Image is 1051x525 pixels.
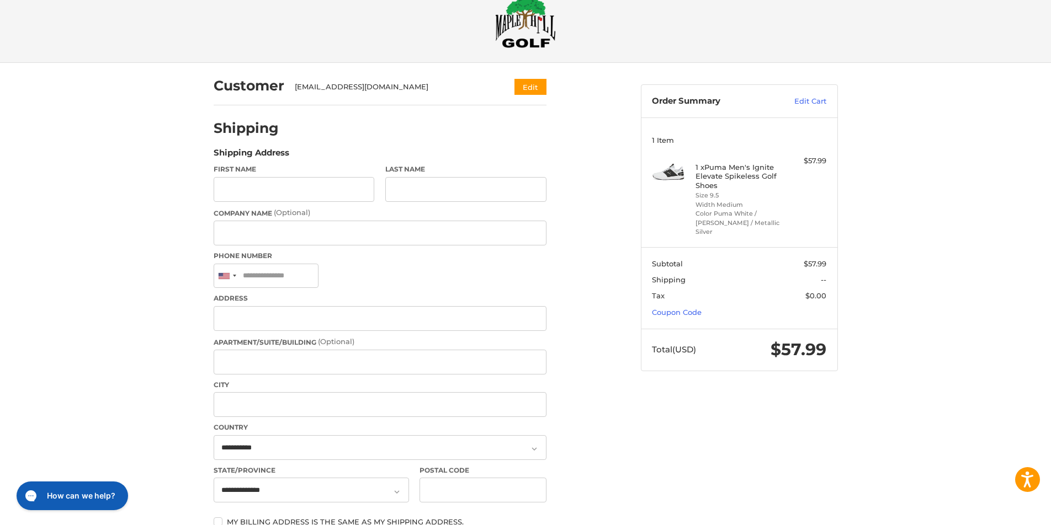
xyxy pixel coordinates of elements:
[696,209,780,237] li: Color Puma White / [PERSON_NAME] / Metallic Silver
[771,96,826,107] a: Edit Cart
[11,478,131,514] iframe: Gorgias live chat messenger
[214,264,240,288] div: United States: +1
[214,336,546,347] label: Apartment/Suite/Building
[214,164,375,174] label: First Name
[652,136,826,144] h3: 1 Item
[214,422,546,432] label: Country
[514,79,546,95] button: Edit
[214,147,289,164] legend: Shipping Address
[274,208,310,217] small: (Optional)
[804,259,826,268] span: $57.99
[652,96,771,107] h3: Order Summary
[696,191,780,200] li: Size 9.5
[960,495,1051,525] iframe: Google Customer Reviews
[214,120,279,137] h2: Shipping
[696,163,780,190] h4: 1 x Puma Men's Ignite Elevate Spikeless Golf Shoes
[783,156,826,167] div: $57.99
[295,82,493,93] div: [EMAIL_ADDRESS][DOMAIN_NAME]
[385,164,546,174] label: Last Name
[214,293,546,303] label: Address
[652,291,665,300] span: Tax
[420,465,546,475] label: Postal Code
[214,465,409,475] label: State/Province
[696,200,780,210] li: Width Medium
[214,207,546,218] label: Company Name
[652,308,702,317] a: Coupon Code
[652,259,683,268] span: Subtotal
[318,337,354,346] small: (Optional)
[214,77,284,94] h2: Customer
[821,275,826,284] span: --
[652,344,696,355] span: Total (USD)
[771,339,826,360] span: $57.99
[652,275,686,284] span: Shipping
[805,291,826,300] span: $0.00
[214,380,546,390] label: City
[214,251,546,261] label: Phone Number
